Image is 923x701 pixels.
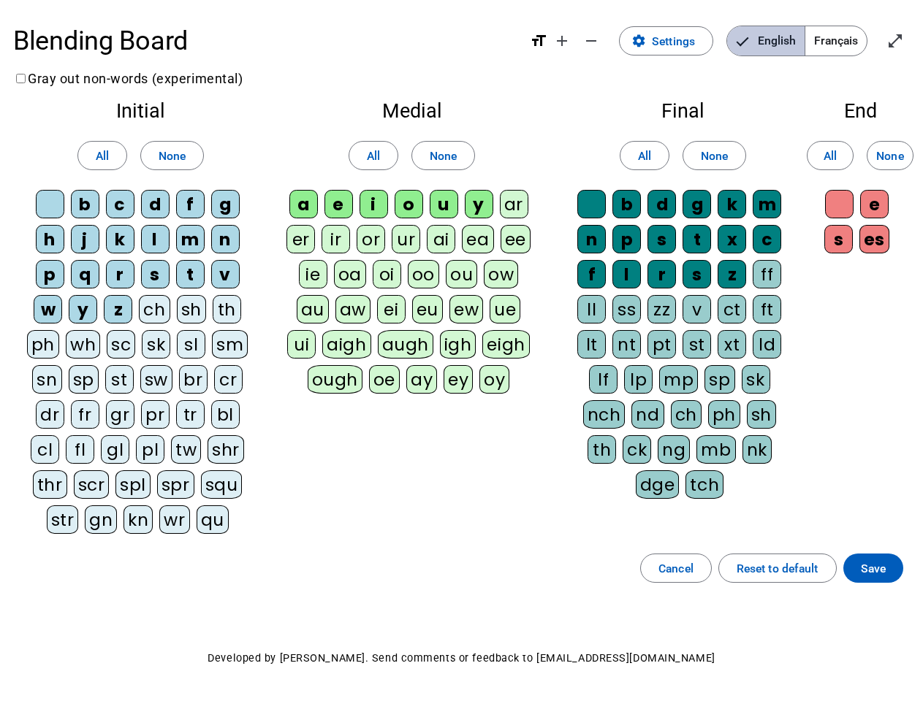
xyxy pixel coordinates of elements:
div: x [718,225,746,253]
div: ui [287,330,316,359]
div: ew [449,295,483,323]
div: g [211,190,240,218]
div: r [647,260,676,288]
div: mb [696,435,735,464]
span: Cancel [658,559,694,578]
button: None [683,141,746,170]
span: All [96,146,109,166]
div: ough [308,365,362,394]
span: Français [805,26,867,55]
div: zz [647,295,676,323]
div: sh [747,400,776,429]
div: e [324,190,353,218]
button: Save [843,553,903,583]
div: oa [334,260,366,288]
span: None [159,146,186,166]
div: es [859,225,889,253]
span: None [701,146,728,166]
button: Increase font size [547,26,577,55]
mat-icon: open_in_full [886,32,904,50]
label: Gray out non-words (experimental) [13,71,243,86]
div: squ [201,470,243,499]
div: eigh [482,330,529,359]
div: q [71,260,99,288]
div: e [860,190,889,218]
div: ph [27,330,59,359]
button: All [620,141,669,170]
div: sc [107,330,135,359]
div: ue [490,295,520,323]
div: nd [631,400,664,429]
div: ar [500,190,528,218]
button: None [140,141,204,170]
div: eu [412,295,443,323]
div: nch [583,400,626,429]
div: v [683,295,711,323]
div: aw [335,295,371,323]
span: None [430,146,457,166]
div: ff [753,260,781,288]
button: All [807,141,854,170]
button: Settings [619,26,713,55]
div: gl [101,435,129,464]
span: All [367,146,380,166]
mat-icon: settings [631,34,646,48]
button: Decrease font size [577,26,606,55]
div: igh [440,330,476,359]
div: s [141,260,170,288]
span: None [876,146,903,166]
div: st [683,330,711,359]
div: j [71,225,99,253]
div: ai [427,225,455,253]
div: dge [636,470,680,499]
div: au [297,295,329,323]
mat-icon: add [553,32,571,50]
div: n [211,225,240,253]
div: shr [208,435,244,464]
div: d [647,190,676,218]
div: sp [69,365,99,394]
span: All [824,146,837,166]
div: ck [623,435,651,464]
div: ay [406,365,437,394]
div: ee [501,225,531,253]
div: gr [106,400,134,429]
div: kn [124,505,153,534]
div: b [71,190,99,218]
p: Developed by [PERSON_NAME]. Send comments or feedback to [EMAIL_ADDRESS][DOMAIN_NAME] [13,648,910,668]
div: ph [708,400,740,429]
button: All [349,141,398,170]
div: sp [704,365,734,394]
div: sk [142,330,170,359]
div: spr [157,470,194,499]
div: augh [378,330,433,359]
h2: Initial [26,101,255,121]
div: z [104,295,132,323]
mat-button-toggle-group: Language selection [726,26,867,56]
div: ng [658,435,690,464]
div: cl [31,435,59,464]
div: lp [624,365,653,394]
div: spl [115,470,151,499]
div: ir [322,225,350,253]
div: n [577,225,606,253]
div: bl [211,400,240,429]
div: ft [753,295,781,323]
div: th [588,435,616,464]
div: ei [377,295,406,323]
div: w [34,295,62,323]
div: sn [32,365,61,394]
div: k [106,225,134,253]
div: pt [647,330,676,359]
div: fr [71,400,99,429]
span: English [727,26,805,55]
div: ld [753,330,781,359]
div: a [289,190,318,218]
div: ie [299,260,327,288]
div: thr [33,470,67,499]
div: z [718,260,746,288]
div: p [612,225,641,253]
button: None [867,141,913,170]
div: br [179,365,208,394]
div: l [141,225,170,253]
